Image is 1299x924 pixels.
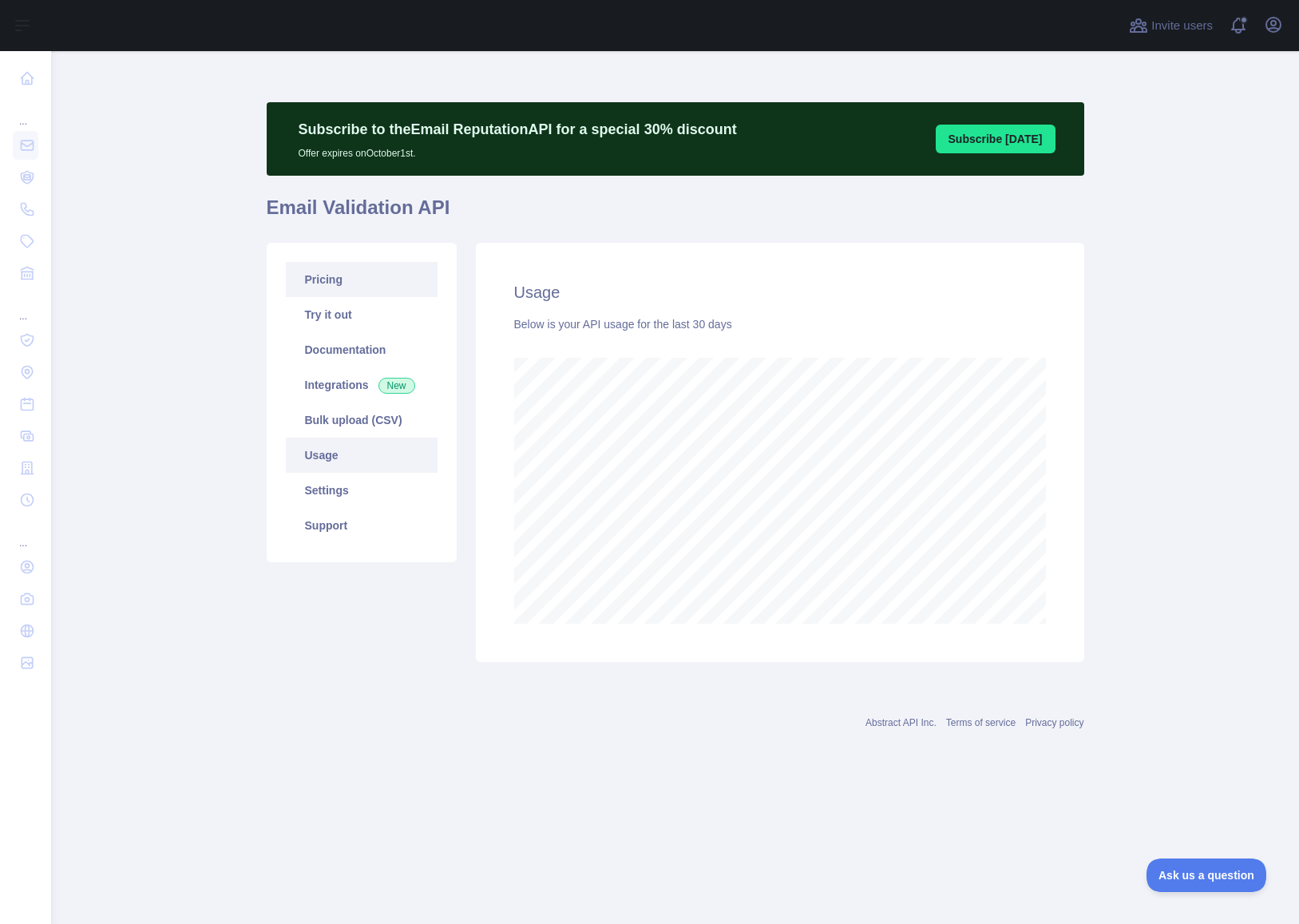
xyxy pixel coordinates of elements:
div: Below is your API usage for the last 30 days [514,316,1046,332]
div: ... [13,518,38,549]
a: Terms of service [946,717,1016,728]
a: Support [286,508,438,543]
h1: Email Validation API [267,195,1084,233]
a: Documentation [286,332,438,367]
p: Subscribe to the Email Reputation API for a special 30 % discount [299,118,737,141]
button: Invite users [1126,13,1216,38]
a: Settings [286,473,438,508]
a: Try it out [286,297,438,332]
a: Integrations New [286,367,438,403]
div: ... [13,291,38,323]
a: Usage [286,438,438,473]
a: Privacy policy [1025,717,1083,728]
a: Bulk upload (CSV) [286,403,438,438]
button: Subscribe [DATE] [936,125,1055,153]
div: ... [13,96,38,128]
a: Pricing [286,262,438,297]
h2: Usage [514,281,1046,303]
a: Abstract API Inc. [865,717,937,728]
span: Invite users [1151,17,1213,35]
span: New [378,378,415,394]
iframe: Toggle Customer Support [1147,859,1267,892]
p: Offer expires on October 1st. [299,141,737,160]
